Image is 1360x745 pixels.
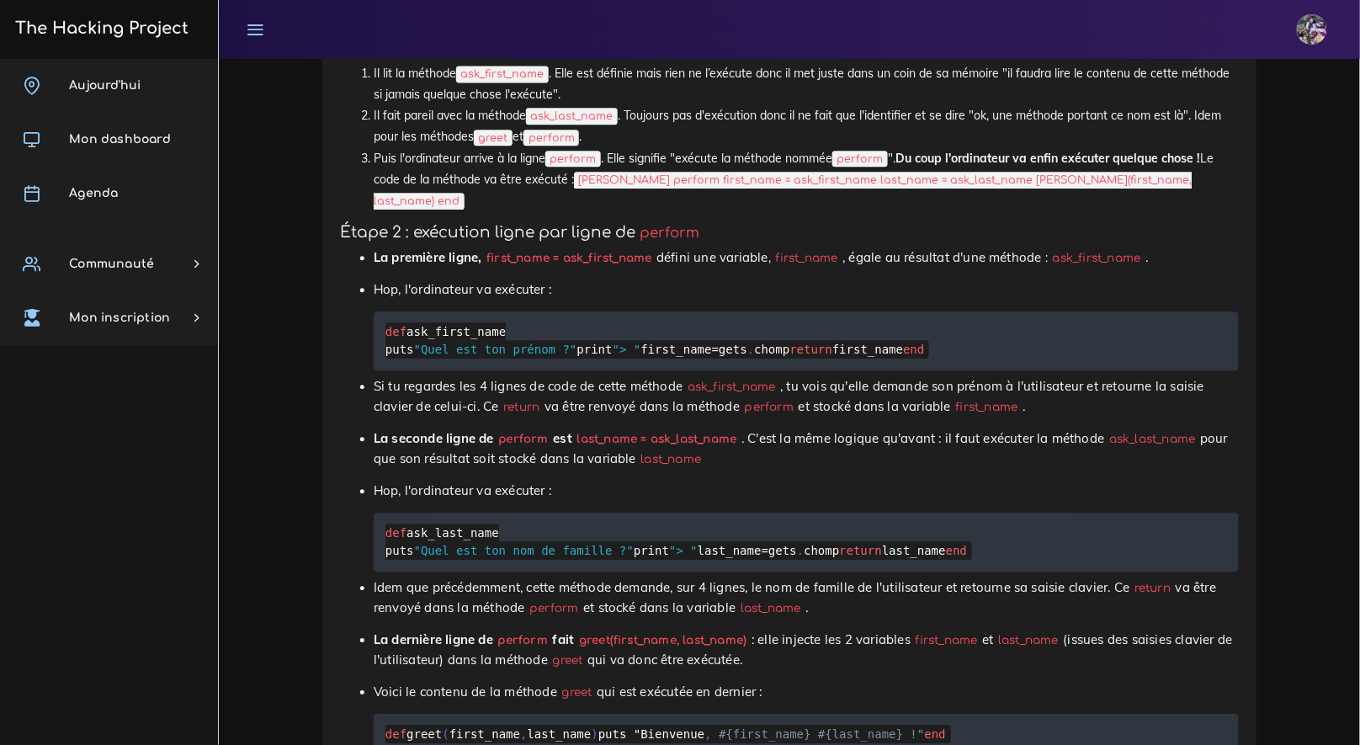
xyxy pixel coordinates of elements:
[736,599,805,617] code: last_name
[545,151,601,168] code: perform
[374,428,1239,469] p: . C'est la même logique qu'avant : il faut exécuter la méthode pour que son résultat soit stocké ...
[385,325,406,338] span: def
[69,133,171,146] span: Mon dashboard
[591,727,598,741] span: )
[762,544,768,557] span: =
[719,727,924,741] span: #{first_name} #{last_name} !"
[1105,430,1201,448] code: ask_last_name
[574,631,752,649] code: greet(first_name, last_name)
[1048,249,1145,267] code: ask_first_name
[903,343,924,356] span: end
[840,544,883,557] span: return
[797,544,804,557] span: .
[374,63,1239,105] li: Il lit la méthode . Elle est définie mais rien ne l’exécute donc il met juste dans un coin de sa ...
[669,544,698,557] span: "> "
[374,247,1239,268] p: défini une variable, , égale au résultat d'une méthode : .
[557,684,597,701] code: greet
[925,727,946,741] span: end
[374,630,1239,670] p: : elle injecte les 2 variables et (issues des saisies clavier de l'utilisateur) dans la méthode q...
[374,105,1239,147] li: Il fait pareil avec la méthode . Toujours pas d'exécution donc il ne fait que l'identifier et se ...
[374,148,1239,212] li: Puis l'ordinateur arrive à la ligne . Elle signifie "exécute la méthode nommée ". Le code de la m...
[69,79,141,92] span: Aujourd'hui
[374,481,1239,501] p: Hop, l'ordinateur va exécuter :
[525,599,584,617] code: perform
[374,682,1239,702] p: Voici le contenu de la méthode qui est exécutée en dernier :
[385,526,406,540] span: def
[385,725,951,743] code: greet first_name last_name puts "
[520,727,527,741] span: ,
[636,450,706,468] code: last_name
[374,430,741,446] strong: La seconde ligne de est
[747,343,754,356] span: .
[374,279,1239,300] p: Hop, l'ordinateur va exécuter :
[572,430,741,448] code: last_name = ask_last_name
[1130,579,1176,597] code: return
[374,172,1193,210] code: [PERSON_NAME] perform first_name = ask_first_name last_name = ask_last_name [PERSON_NAME](first_n...
[635,222,704,243] code: perform
[10,19,189,38] h3: The Hacking Project
[523,130,579,146] code: perform
[994,631,1064,649] code: last_name
[771,249,842,267] code: first_name
[683,378,780,396] code: ask_first_name
[548,652,587,669] code: greet
[911,631,982,649] code: first_name
[832,151,888,168] code: perform
[374,376,1239,417] p: Si tu regardes les 4 lignes de code de cette méthode , tu vois qu'elle demande son prénom à l'uti...
[946,544,967,557] span: end
[442,727,449,741] span: (
[493,631,553,649] code: perform
[385,322,929,359] code: ask_first_name puts print first_name gets chomp first_name
[526,108,618,125] code: ask_last_name
[385,727,406,741] span: def
[385,524,972,560] code: ask_last_name puts print last_name gets chomp last_name
[414,544,634,557] span: "Quel est ton nom de famille ?"
[613,343,641,356] span: "> "
[340,223,1239,242] h4: Étape 2 : exécution ligne par ligne de
[69,187,118,200] span: Agenda
[494,430,554,448] code: perform
[482,249,657,267] code: first_name = ask_first_name
[641,727,705,741] span: Bienvenue
[712,343,719,356] span: =
[499,398,545,416] code: return
[1297,14,1327,45] img: eg54bupqcshyolnhdacp.jpg
[790,343,833,356] span: return
[474,130,513,146] code: greet
[374,249,656,265] strong: La première ligne,
[704,727,711,741] span: ,
[414,343,577,356] span: "Quel est ton prénom ?"
[374,577,1239,618] p: Idem que précédemment, cette méthode demande, sur 4 lignes, le nom de famille de l'utilisateur et...
[951,398,1023,416] code: first_name
[374,631,752,647] strong: La dernière ligne de fait
[740,398,799,416] code: perform
[456,66,549,82] code: ask_first_name
[69,258,154,270] span: Communauté
[69,311,170,324] span: Mon inscription
[895,151,1200,166] strong: Du coup l'ordinateur va enfin exécuter quelque chose !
